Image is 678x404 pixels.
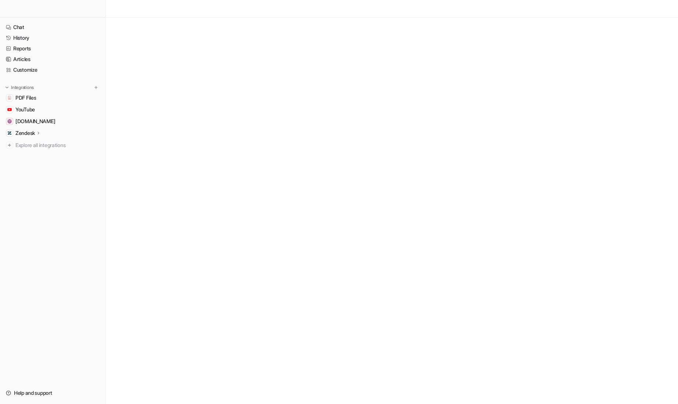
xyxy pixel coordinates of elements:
a: History [3,33,103,43]
a: PDF FilesPDF Files [3,93,103,103]
a: hedd.audio[DOMAIN_NAME] [3,116,103,126]
img: PDF Files [7,96,12,100]
img: explore all integrations [6,142,13,149]
a: Help and support [3,388,103,398]
a: Reports [3,43,103,54]
a: Articles [3,54,103,64]
span: PDF Files [15,94,36,101]
a: YouTubeYouTube [3,104,103,115]
p: Integrations [11,85,34,90]
a: Customize [3,65,103,75]
button: Integrations [3,84,36,91]
a: Explore all integrations [3,140,103,150]
img: Zendesk [7,131,12,135]
img: expand menu [4,85,10,90]
span: [DOMAIN_NAME] [15,118,55,125]
img: hedd.audio [7,119,12,124]
p: Zendesk [15,129,35,137]
img: menu_add.svg [93,85,99,90]
span: Explore all integrations [15,139,100,151]
a: Chat [3,22,103,32]
img: YouTube [7,107,12,112]
span: YouTube [15,106,35,113]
